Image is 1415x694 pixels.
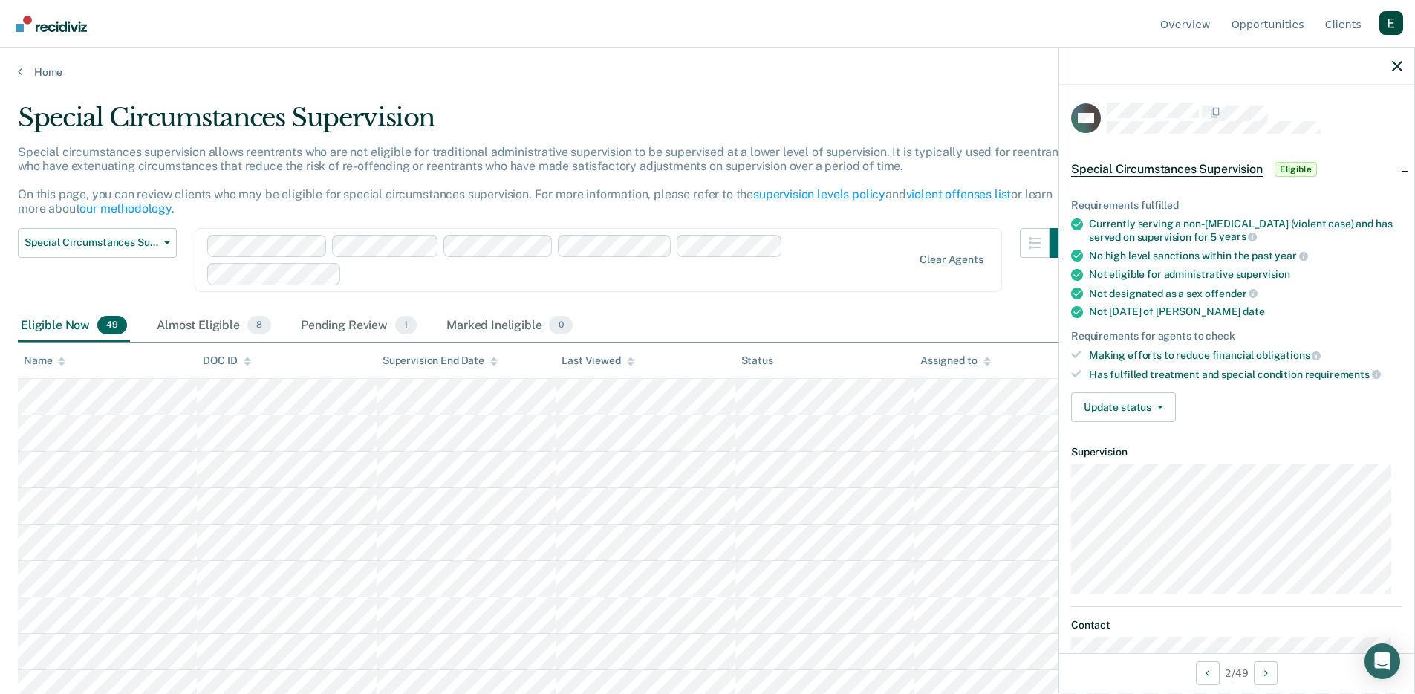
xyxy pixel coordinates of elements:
[1071,330,1402,343] div: Requirements for agents to check
[1089,268,1402,281] div: Not eligible for administrative
[1059,146,1414,193] div: Special Circumstances SupervisionEligible
[18,310,130,343] div: Eligible Now
[24,354,65,367] div: Name
[18,103,1079,145] div: Special Circumstances Supervision
[906,187,1012,201] a: violent offenses list
[1071,199,1402,212] div: Requirements fulfilled
[1089,218,1402,243] div: Currently serving a non-[MEDICAL_DATA] (violent case) and has served on supervision for 5
[1236,268,1290,280] span: supervision
[1205,288,1258,299] span: offender
[18,65,1397,79] a: Home
[1256,349,1321,361] span: obligations
[920,253,983,266] div: Clear agents
[1305,369,1381,380] span: requirements
[1089,305,1402,318] div: Not [DATE] of [PERSON_NAME]
[741,354,773,367] div: Status
[1059,653,1414,693] div: 2 / 49
[549,316,572,335] span: 0
[1071,162,1263,177] span: Special Circumstances Supervision
[18,145,1069,216] p: Special circumstances supervision allows reentrants who are not eligible for traditional administ...
[1275,162,1317,177] span: Eligible
[25,236,158,249] span: Special Circumstances Supervision
[383,354,498,367] div: Supervision End Date
[443,310,576,343] div: Marked Ineligible
[1275,250,1307,262] span: year
[298,310,420,343] div: Pending Review
[97,316,127,335] span: 49
[203,354,250,367] div: DOC ID
[395,316,417,335] span: 1
[1071,446,1402,458] dt: Supervision
[247,316,271,335] span: 8
[1089,287,1402,300] div: Not designated as a sex
[753,187,885,201] a: supervision levels policy
[1196,661,1220,685] button: Previous Opportunity
[1219,230,1257,242] span: years
[1071,619,1402,632] dt: Contact
[1071,392,1176,422] button: Update status
[16,16,87,32] img: Recidiviz
[79,201,172,215] a: our methodology
[1254,661,1278,685] button: Next Opportunity
[1089,249,1402,262] div: No high level sanctions within the past
[1089,368,1402,381] div: Has fulfilled treatment and special condition
[1089,348,1402,362] div: Making efforts to reduce financial
[1243,305,1264,317] span: date
[562,354,634,367] div: Last Viewed
[920,354,990,367] div: Assigned to
[1379,11,1403,35] button: Profile dropdown button
[154,310,274,343] div: Almost Eligible
[1364,643,1400,679] div: Open Intercom Messenger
